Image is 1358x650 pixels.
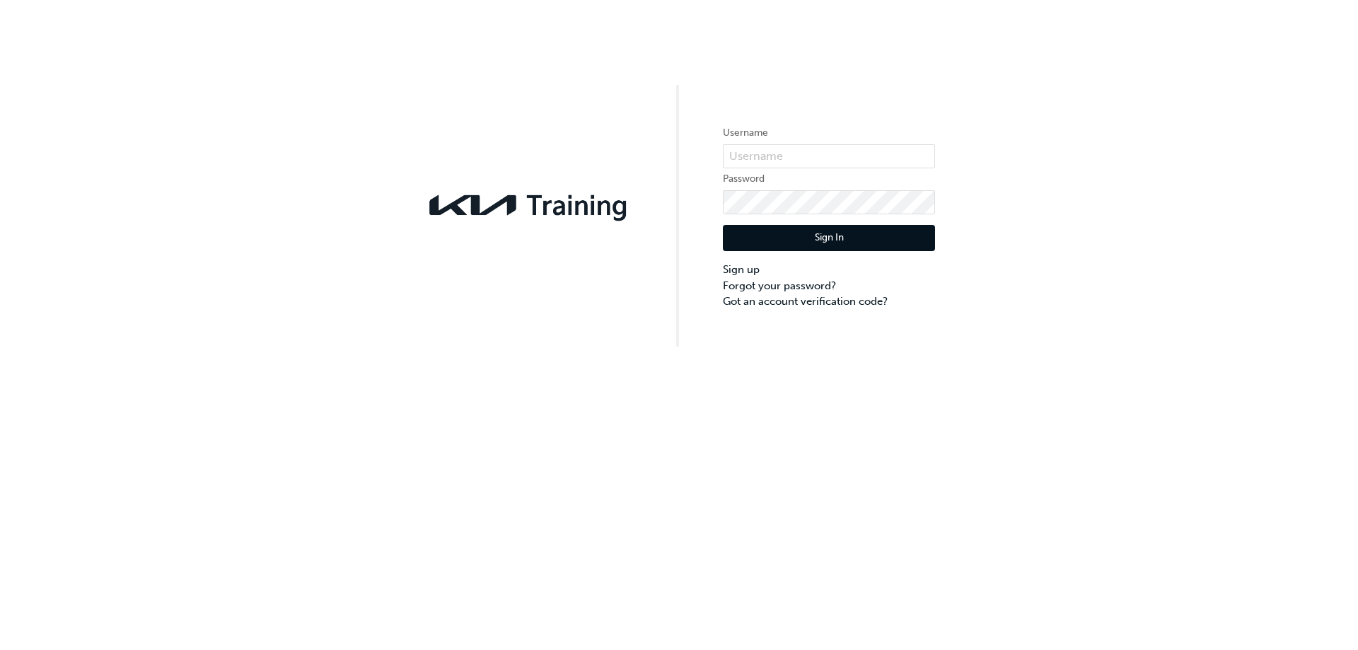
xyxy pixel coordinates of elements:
a: Got an account verification code? [723,294,935,310]
button: Sign In [723,225,935,252]
a: Sign up [723,262,935,278]
label: Username [723,124,935,141]
input: Username [723,144,935,168]
a: Forgot your password? [723,278,935,294]
img: kia-training [423,186,635,224]
label: Password [723,170,935,187]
